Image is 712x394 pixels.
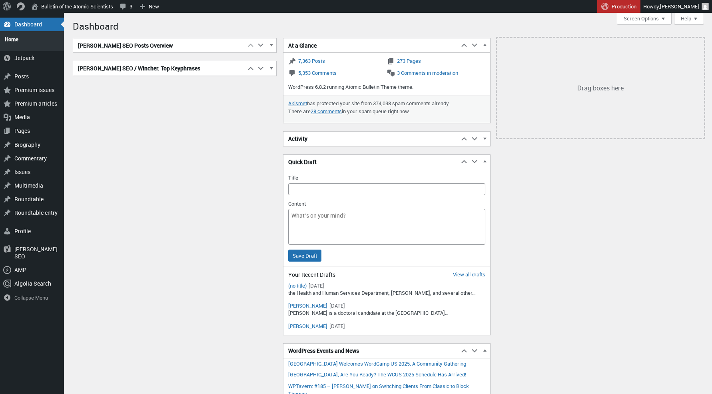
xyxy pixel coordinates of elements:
[283,132,459,146] h2: Activity
[453,271,485,278] a: View all drafts
[73,38,245,53] h2: [PERSON_NAME] SEO Posts Overview
[288,289,485,297] p: the Health and Human Services Department, [PERSON_NAME], and several other…
[73,61,245,76] h2: [PERSON_NAME] SEO / Wincher: Top Keyphrases
[288,100,307,107] a: Akismet
[288,360,466,367] a: [GEOGRAPHIC_DATA] Welcomes WordCamp US 2025: A Community Gathering
[288,158,317,166] span: Quick Draft
[288,57,325,64] a: 7,363 Posts
[387,57,421,64] a: 273 Pages
[288,302,327,309] a: Edit “Arush Lal”
[660,3,699,10] span: [PERSON_NAME]
[288,83,413,90] span: WordPress 6.8.2 running Atomic Bulletin Theme theme.
[288,282,307,289] a: Edit “(no title)”
[288,69,337,76] a: 5,353 Comments
[288,371,466,378] a: [GEOGRAPHIC_DATA], Are You Ready? The WCUS 2025 Schedule Has Arrived!
[288,271,485,279] h2: Your Recent Drafts
[288,250,321,262] input: Save Draft
[73,17,704,34] h1: Dashboard
[288,309,485,317] p: [PERSON_NAME] is a doctoral candidate at the [GEOGRAPHIC_DATA]…
[329,302,345,309] time: [DATE]
[311,108,342,115] a: 28 comments
[288,100,485,115] p: has protected your site from 374,038 spam comments already. There are in your spam queue right now.
[288,200,306,207] label: Content
[309,282,324,289] time: [DATE]
[387,69,458,76] a: 3 Comments in moderation
[617,13,672,25] button: Screen Options
[283,38,459,53] h2: At a Glance
[329,322,345,330] time: [DATE]
[283,344,459,358] h2: WordPress Events and News
[674,13,704,25] button: Help
[288,322,327,330] a: Edit “Juan Manuel Santos”
[288,174,298,181] label: Title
